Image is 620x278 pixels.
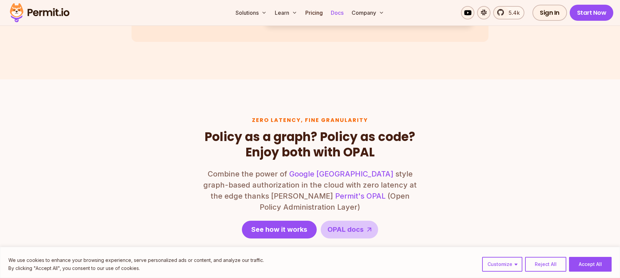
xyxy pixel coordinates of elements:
[532,5,567,21] a: Sign In
[569,257,612,272] button: Accept All
[482,257,522,272] button: Customize
[8,256,264,264] p: We use cookies to enhance your browsing experience, serve personalized ads or content, and analyz...
[493,6,524,19] a: 5.4k
[328,6,346,19] a: Docs
[7,1,72,24] img: Permit logo
[349,6,387,19] button: Company
[203,117,417,124] h3: Zero latency, fine granularity
[525,257,566,272] button: Reject All
[272,6,300,19] button: Learn
[505,9,520,17] span: 5.4k
[242,221,317,238] a: See how it works
[251,225,307,234] span: See how it works
[570,5,614,21] a: Start Now
[8,264,264,272] p: By clicking "Accept All", you consent to our use of cookies.
[303,6,325,19] a: Pricing
[335,192,385,200] a: Permit's OPAL
[203,168,417,213] p: Combine the power of style graph-based authorization in the cloud with zero latency at the edge t...
[203,129,417,161] h2: Policy as a graph? Policy as code? Enjoy both with OPAL
[327,225,364,234] span: OPAL docs
[233,6,269,19] button: Solutions
[289,169,394,178] a: Google [GEOGRAPHIC_DATA]
[321,221,378,238] a: OPAL docs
